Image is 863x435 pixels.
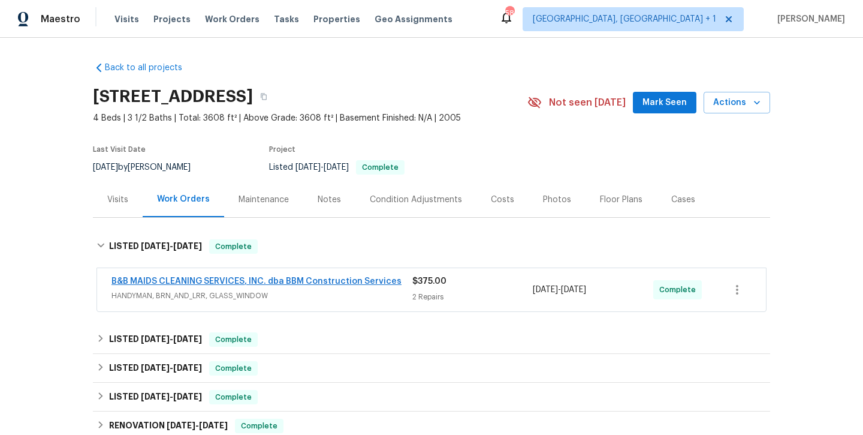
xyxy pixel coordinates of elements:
[173,242,202,250] span: [DATE]
[357,164,403,171] span: Complete
[253,86,274,107] button: Copy Address
[93,91,253,103] h2: [STREET_ADDRESS]
[141,242,202,250] span: -
[543,194,571,206] div: Photos
[141,242,170,250] span: [DATE]
[370,194,462,206] div: Condition Adjustments
[505,7,514,19] div: 58
[173,364,202,372] span: [DATE]
[533,284,586,296] span: -
[93,227,770,266] div: LISTED [DATE]-[DATE]Complete
[111,277,402,286] a: B&B MAIDS CLEANING SERVICES, INC. dba BBM Construction Services
[205,13,259,25] span: Work Orders
[533,13,716,25] span: [GEOGRAPHIC_DATA], [GEOGRAPHIC_DATA] + 1
[199,421,228,430] span: [DATE]
[93,163,118,172] span: [DATE]
[173,392,202,401] span: [DATE]
[412,291,533,303] div: 2 Repairs
[318,194,341,206] div: Notes
[375,13,452,25] span: Geo Assignments
[600,194,642,206] div: Floor Plans
[141,335,170,343] span: [DATE]
[210,334,257,346] span: Complete
[107,194,128,206] div: Visits
[167,421,195,430] span: [DATE]
[561,286,586,294] span: [DATE]
[210,362,257,374] span: Complete
[659,284,701,296] span: Complete
[274,15,299,23] span: Tasks
[93,325,770,354] div: LISTED [DATE]-[DATE]Complete
[533,286,558,294] span: [DATE]
[93,160,205,175] div: by [PERSON_NAME]
[157,193,210,205] div: Work Orders
[141,335,202,343] span: -
[109,239,202,254] h6: LISTED
[109,332,202,347] h6: LISTED
[173,335,202,343] span: [DATE]
[236,420,282,432] span: Complete
[210,241,257,253] span: Complete
[141,392,170,401] span: [DATE]
[41,13,80,25] span: Maestro
[642,95,687,110] span: Mark Seen
[93,354,770,383] div: LISTED [DATE]-[DATE]Complete
[93,146,146,153] span: Last Visit Date
[773,13,845,25] span: [PERSON_NAME]
[109,419,228,433] h6: RENOVATION
[713,95,761,110] span: Actions
[93,62,208,74] a: Back to all projects
[324,163,349,172] span: [DATE]
[167,421,228,430] span: -
[491,194,514,206] div: Costs
[141,364,202,372] span: -
[313,13,360,25] span: Properties
[671,194,695,206] div: Cases
[109,361,202,376] h6: LISTED
[109,390,202,404] h6: LISTED
[412,277,446,286] span: $375.00
[111,290,412,302] span: HANDYMAN, BRN_AND_LRR, GLASS_WINDOW
[114,13,139,25] span: Visits
[153,13,191,25] span: Projects
[93,112,527,124] span: 4 Beds | 3 1/2 Baths | Total: 3608 ft² | Above Grade: 3608 ft² | Basement Finished: N/A | 2005
[704,92,770,114] button: Actions
[141,392,202,401] span: -
[210,391,257,403] span: Complete
[93,383,770,412] div: LISTED [DATE]-[DATE]Complete
[295,163,349,172] span: -
[269,163,405,172] span: Listed
[549,97,626,109] span: Not seen [DATE]
[239,194,289,206] div: Maintenance
[269,146,295,153] span: Project
[141,364,170,372] span: [DATE]
[633,92,696,114] button: Mark Seen
[295,163,321,172] span: [DATE]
